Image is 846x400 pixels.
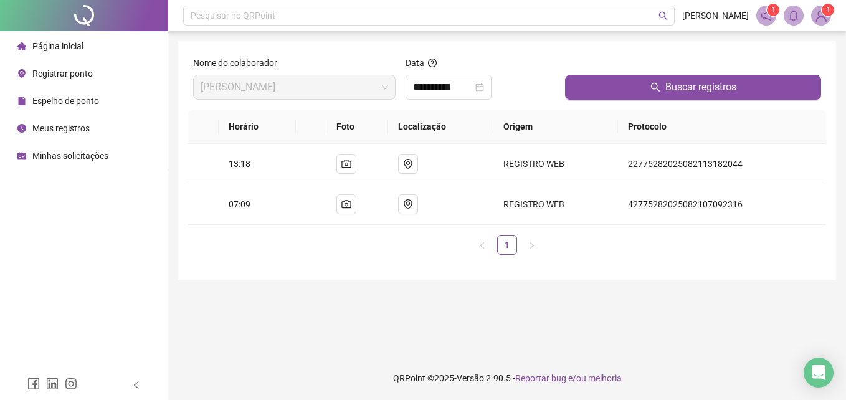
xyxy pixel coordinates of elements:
td: 42775282025082107092316 [618,184,826,225]
th: Protocolo [618,110,826,144]
th: Localização [388,110,493,144]
td: REGISTRO WEB [493,144,619,184]
span: environment [17,69,26,78]
span: Data [406,58,424,68]
span: Espelho de ponto [32,96,99,106]
span: camera [341,159,351,169]
li: Página anterior [472,235,492,255]
span: camera [341,199,351,209]
button: right [522,235,542,255]
span: Versão [457,373,484,383]
li: 1 [497,235,517,255]
span: notification [761,10,772,21]
sup: Atualize o seu contato no menu Meus Dados [822,4,834,16]
span: Meus registros [32,123,90,133]
th: Foto [326,110,388,144]
span: file [17,97,26,105]
footer: QRPoint © 2025 - 2.90.5 - [168,356,846,400]
span: Reportar bug e/ou melhoria [515,373,622,383]
span: Registrar ponto [32,69,93,79]
span: bell [788,10,799,21]
span: question-circle [428,59,437,67]
span: search [650,82,660,92]
span: left [132,381,141,389]
span: 13:18 [229,159,250,169]
button: Buscar registros [565,75,821,100]
sup: 1 [767,4,779,16]
span: RYAN MATHEUS DE MAGALHÃES SANTOS [201,75,388,99]
span: instagram [65,378,77,390]
span: search [658,11,668,21]
span: home [17,42,26,50]
span: Página inicial [32,41,83,51]
span: clock-circle [17,124,26,133]
span: environment [403,159,413,169]
th: Horário [219,110,296,144]
img: 90190 [812,6,830,25]
span: Minhas solicitações [32,151,108,161]
th: Origem [493,110,619,144]
span: schedule [17,151,26,160]
td: REGISTRO WEB [493,184,619,225]
span: facebook [27,378,40,390]
li: Próxima página [522,235,542,255]
span: [PERSON_NAME] [682,9,749,22]
span: 1 [826,6,830,14]
label: Nome do colaborador [193,56,285,70]
span: left [478,242,486,249]
span: Buscar registros [665,80,736,95]
div: Open Intercom Messenger [804,358,834,388]
span: linkedin [46,378,59,390]
td: 22775282025082113182044 [618,144,826,184]
span: environment [403,199,413,209]
span: 1 [771,6,776,14]
span: right [528,242,536,249]
a: 1 [498,236,516,254]
span: 07:09 [229,199,250,209]
button: left [472,235,492,255]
